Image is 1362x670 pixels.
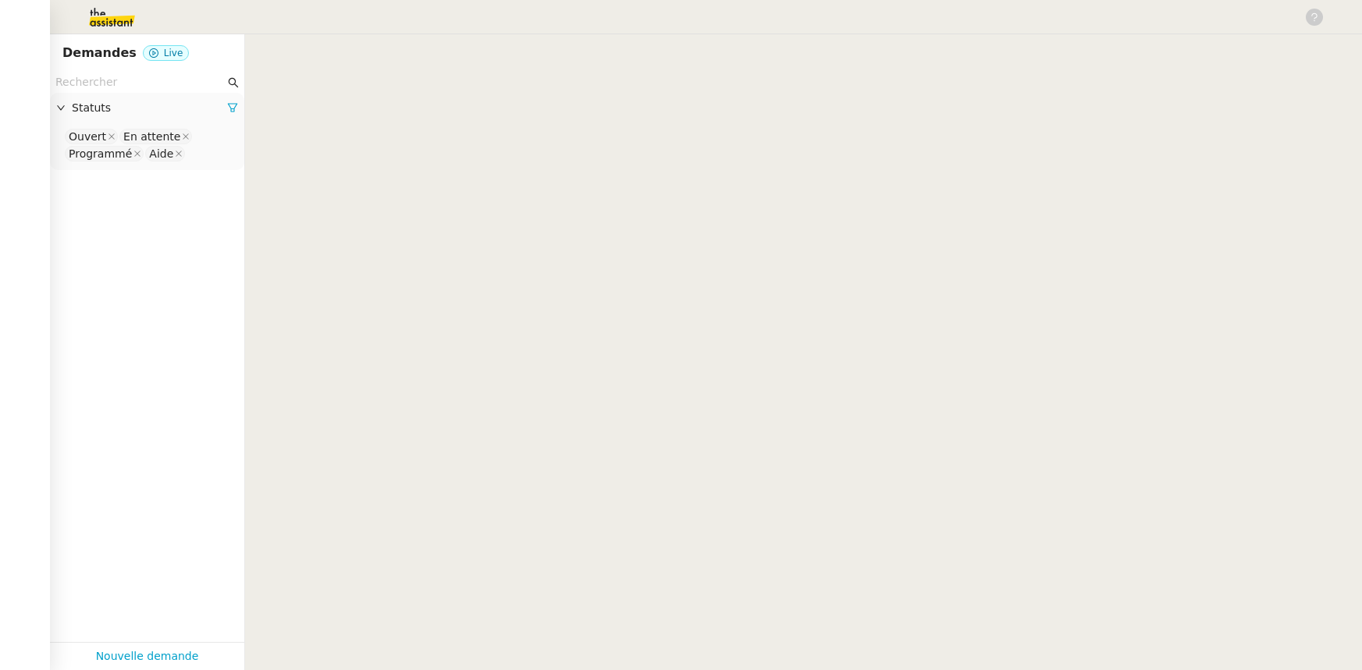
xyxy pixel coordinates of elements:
div: Aide [149,147,173,161]
nz-page-header-title: Demandes [62,42,137,64]
span: Statuts [72,99,227,117]
div: Programmé [69,147,132,161]
span: Live [164,48,183,58]
nz-select-item: Aide [145,146,185,161]
div: Statuts [50,93,244,123]
div: En attente [123,129,180,144]
div: Ouvert [69,129,106,144]
a: Nouvelle demande [96,647,199,665]
nz-select-item: Ouvert [65,129,118,144]
nz-select-item: En attente [119,129,192,144]
nz-select-item: Programmé [65,146,144,161]
input: Rechercher [55,73,225,91]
